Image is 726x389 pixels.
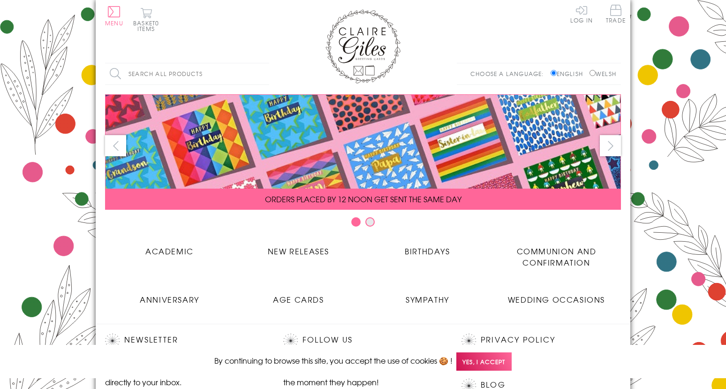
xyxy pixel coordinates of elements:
[363,238,492,257] a: Birthdays
[234,287,363,305] a: Age Cards
[140,294,199,305] span: Anniversary
[470,69,549,78] p: Choose a language:
[260,63,269,84] input: Search
[105,334,265,348] h2: Newsletter
[405,245,450,257] span: Birthdays
[590,69,616,78] label: Welsh
[145,245,194,257] span: Academic
[133,8,159,31] button: Basket0 items
[590,70,596,76] input: Welsh
[600,135,621,156] button: next
[406,294,449,305] span: Sympathy
[234,238,363,257] a: New Releases
[606,5,626,23] span: Trade
[492,238,621,268] a: Communion and Confirmation
[273,294,324,305] span: Age Cards
[105,217,621,231] div: Carousel Pagination
[268,245,329,257] span: New Releases
[283,334,443,348] h2: Follow Us
[492,287,621,305] a: Wedding Occasions
[570,5,593,23] a: Log In
[105,238,234,257] a: Academic
[517,245,597,268] span: Communion and Confirmation
[105,287,234,305] a: Anniversary
[105,63,269,84] input: Search all products
[105,135,126,156] button: prev
[105,19,123,27] span: Menu
[105,6,123,26] button: Menu
[365,217,375,227] button: Carousel Page 2
[551,69,588,78] label: English
[551,70,557,76] input: English
[363,287,492,305] a: Sympathy
[481,334,555,346] a: Privacy Policy
[351,217,361,227] button: Carousel Page 1 (Current Slide)
[606,5,626,25] a: Trade
[456,352,512,371] span: Yes, I accept
[137,19,159,33] span: 0 items
[265,193,461,205] span: ORDERS PLACED BY 12 NOON GET SENT THE SAME DAY
[508,294,605,305] span: Wedding Occasions
[325,9,401,84] img: Claire Giles Greetings Cards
